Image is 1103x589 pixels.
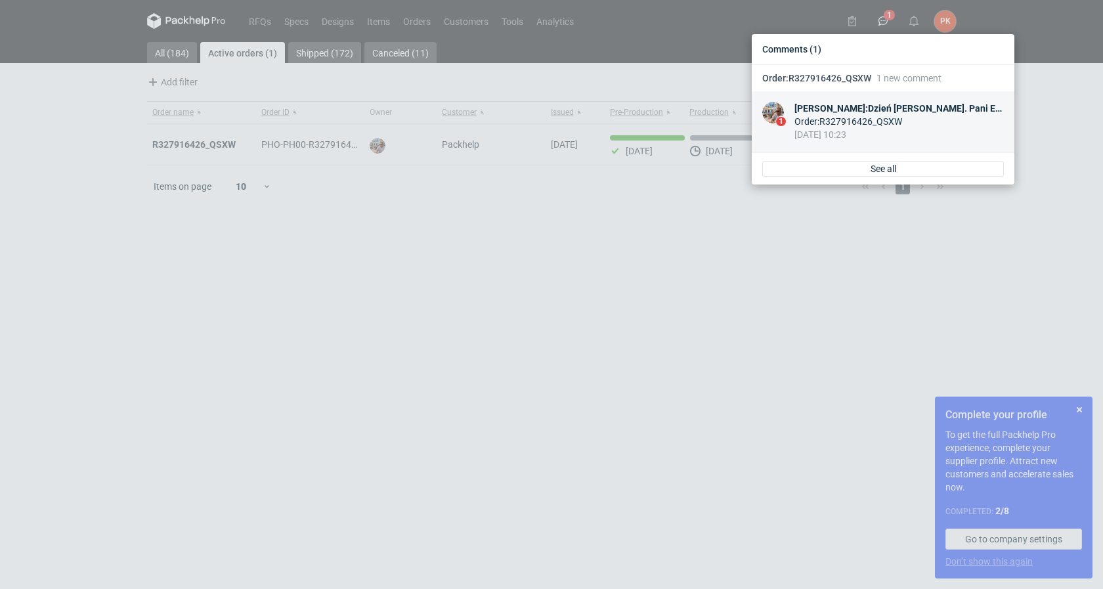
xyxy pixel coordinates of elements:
[794,102,1004,115] div: [PERSON_NAME] : Dzień [PERSON_NAME]. Pani Ewelino akcceptuje
[752,91,1014,152] a: Michał Palasek1[PERSON_NAME]:Dzień [PERSON_NAME]. Pani Ewelino akcceptujeOrder:R327916426_QSXW[DA...
[794,115,1004,128] div: Order : R327916426_QSXW
[757,39,1009,59] div: Comments (1)
[752,65,1014,91] button: Order:R327916426_QSXW1 new comment
[762,73,871,83] span: Order : R327916426_QSXW
[876,73,941,83] span: 1 new comment
[794,128,1004,141] div: [DATE] 10:23
[762,161,1004,177] a: See all
[762,102,784,123] img: Michał Palasek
